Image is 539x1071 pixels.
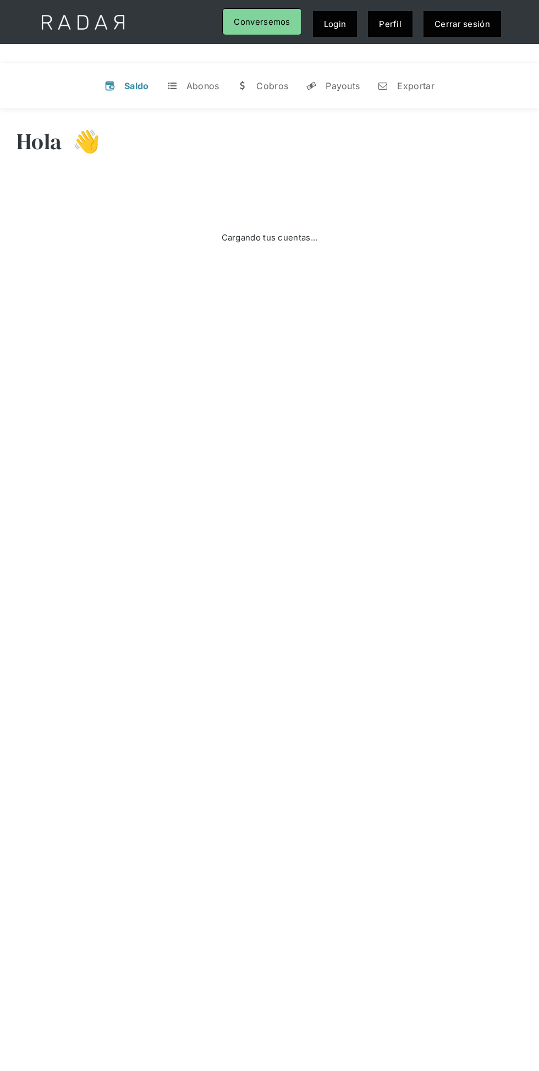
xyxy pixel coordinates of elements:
[256,80,288,91] div: Cobros
[222,230,318,245] div: Cargando tus cuentas...
[313,11,358,37] a: Login
[397,80,434,91] div: Exportar
[62,128,100,155] h3: 👋
[167,80,178,91] div: t
[186,80,219,91] div: Abonos
[105,80,116,91] div: v
[377,80,388,91] div: n
[237,80,248,91] div: w
[368,11,413,37] a: Perfil
[222,8,301,35] a: Conversemos
[326,80,360,91] div: Payouts
[16,128,62,155] h3: Hola
[424,11,501,37] a: Cerrar sesión
[124,80,149,91] div: Saldo
[306,80,317,91] div: y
